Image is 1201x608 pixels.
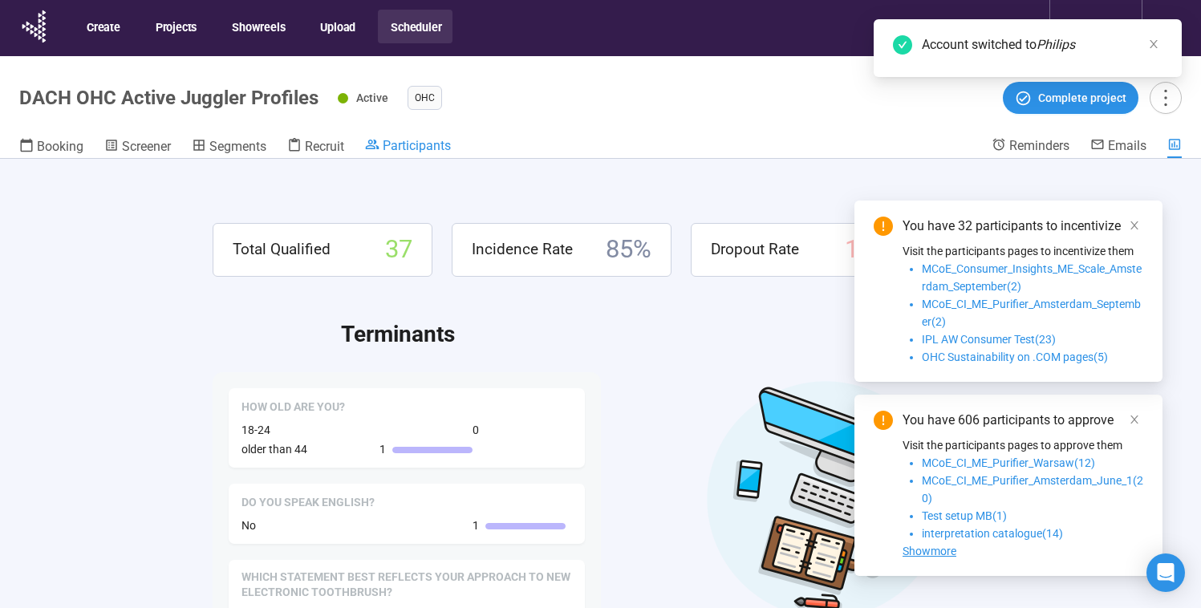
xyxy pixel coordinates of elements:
[365,137,451,156] a: Participants
[219,10,296,43] button: Showreels
[473,421,479,439] span: 0
[233,237,331,261] span: Total Qualified
[287,137,344,158] a: Recruit
[143,10,208,43] button: Projects
[1146,553,1185,592] div: Open Intercom Messenger
[415,90,435,106] span: OHC
[307,10,367,43] button: Upload
[1090,137,1146,156] a: Emails
[711,237,799,261] span: Dropout Rate
[922,456,1095,469] span: MCoE_CI_ME_Purifier_Warsaw(12)
[241,569,572,601] span: Which statement best reflects your approach to new electronic toothbrush?
[922,333,1056,346] span: IPL AW Consumer Test(23)
[893,35,912,55] span: check-circle
[209,139,266,154] span: Segments
[1148,39,1159,50] span: close
[903,242,1143,260] p: Visit the participants pages to incentivize them
[922,262,1142,293] span: MCoE_Consumer_Insights_ME_Scale_Amsterdam_September(2)
[1009,138,1069,153] span: Reminders
[122,139,171,154] span: Screener
[383,138,451,153] span: Participants
[356,91,388,104] span: Active
[385,230,412,270] span: 37
[1154,87,1176,108] span: more
[922,509,1007,522] span: Test setup MB(1)
[903,411,1143,430] div: You have 606 participants to approve
[241,519,256,532] span: No
[922,298,1141,328] span: MCoE_CI_ME_Purifier_Amsterdam_September(2)
[606,230,651,270] span: 85 %
[1150,82,1182,114] button: more
[37,139,83,154] span: Booking
[379,440,386,458] span: 1
[473,517,479,534] span: 1
[922,474,1143,505] span: MCoE_CI_ME_Purifier_Amsterdam_June_1(20)
[305,139,344,154] span: Recruit
[74,10,132,43] button: Create
[845,230,891,270] span: 14 %
[19,137,83,158] a: Booking
[922,35,1162,55] div: Account switched to
[992,137,1069,156] a: Reminders
[241,495,375,511] span: Do you speak English?
[1037,37,1075,52] em: Philips
[1108,138,1146,153] span: Emails
[1129,414,1140,425] span: close
[104,137,171,158] a: Screener
[472,237,573,261] span: Incidence Rate
[241,399,345,415] span: How old are you?
[874,217,893,236] span: exclamation-circle
[341,317,988,352] h2: Terminants
[241,424,270,436] span: 18-24
[241,443,307,456] span: older than 44
[922,527,1063,540] span: interpretation catalogue(14)
[922,351,1108,363] span: OHC Sustainability on .COM pages(5)
[1066,13,1121,43] div: Philips
[903,545,956,557] span: Showmore
[19,87,319,109] h1: DACH OHC Active Juggler Profiles
[903,436,1143,454] p: Visit the participants pages to approve them
[874,411,893,430] span: exclamation-circle
[192,137,266,158] a: Segments
[1038,89,1126,107] span: Complete project
[1003,82,1138,114] button: Complete project
[903,217,1143,236] div: You have 32 participants to incentivize
[378,10,452,43] button: Scheduler
[1129,220,1140,231] span: close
